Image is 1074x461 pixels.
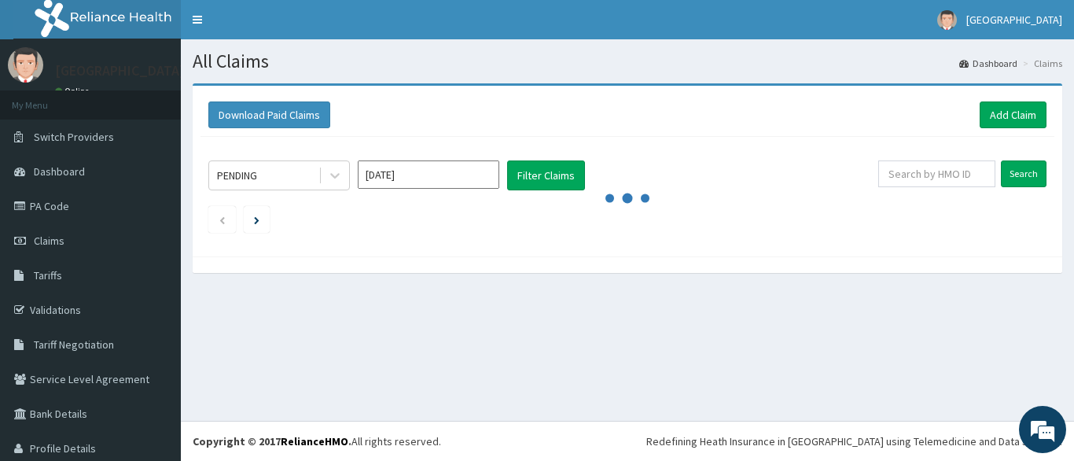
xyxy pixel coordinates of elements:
a: RelianceHMO [281,434,348,448]
a: Online [55,86,93,97]
span: [GEOGRAPHIC_DATA] [966,13,1062,27]
svg: audio-loading [604,175,651,222]
p: [GEOGRAPHIC_DATA] [55,64,185,78]
span: Claims [34,234,64,248]
input: Search [1001,160,1046,187]
img: User Image [937,10,957,30]
img: User Image [8,47,43,83]
li: Claims [1019,57,1062,70]
div: Redefining Heath Insurance in [GEOGRAPHIC_DATA] using Telemedicine and Data Science! [646,433,1062,449]
span: Switch Providers [34,130,114,144]
strong: Copyright © 2017 . [193,434,351,448]
div: PENDING [217,168,257,183]
input: Select Month and Year [358,160,499,189]
a: Previous page [219,212,226,227]
span: Tariffs [34,268,62,282]
button: Filter Claims [507,160,585,190]
footer: All rights reserved. [181,421,1074,461]
button: Download Paid Claims [208,101,330,128]
a: Add Claim [980,101,1046,128]
a: Next page [254,212,259,227]
span: Dashboard [34,164,85,179]
h1: All Claims [193,51,1062,72]
a: Dashboard [959,57,1017,70]
input: Search by HMO ID [878,160,995,187]
span: Tariff Negotiation [34,337,114,352]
